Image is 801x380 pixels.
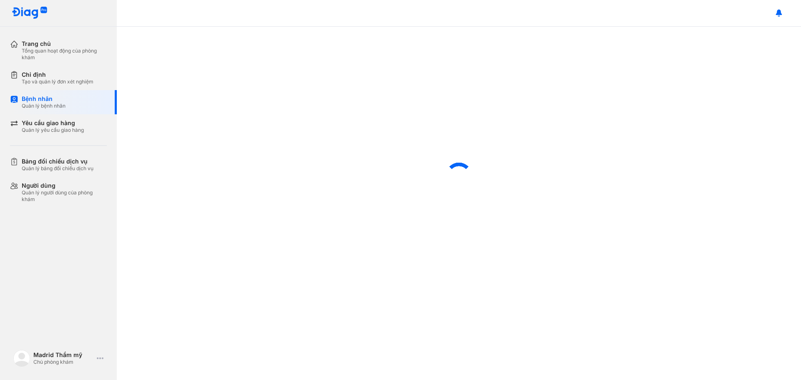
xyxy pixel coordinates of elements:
[22,119,84,127] div: Yêu cầu giao hàng
[22,71,93,78] div: Chỉ định
[22,158,93,165] div: Bảng đối chiếu dịch vụ
[22,103,65,109] div: Quản lý bệnh nhân
[22,189,107,203] div: Quản lý người dùng của phòng khám
[33,359,93,365] div: Chủ phòng khám
[22,165,93,172] div: Quản lý bảng đối chiếu dịch vụ
[22,127,84,133] div: Quản lý yêu cầu giao hàng
[22,182,107,189] div: Người dùng
[22,78,93,85] div: Tạo và quản lý đơn xét nghiệm
[13,350,30,367] img: logo
[12,7,48,20] img: logo
[22,95,65,103] div: Bệnh nhân
[22,48,107,61] div: Tổng quan hoạt động của phòng khám
[33,351,93,359] div: Madrid Thẩm mỹ
[22,40,107,48] div: Trang chủ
